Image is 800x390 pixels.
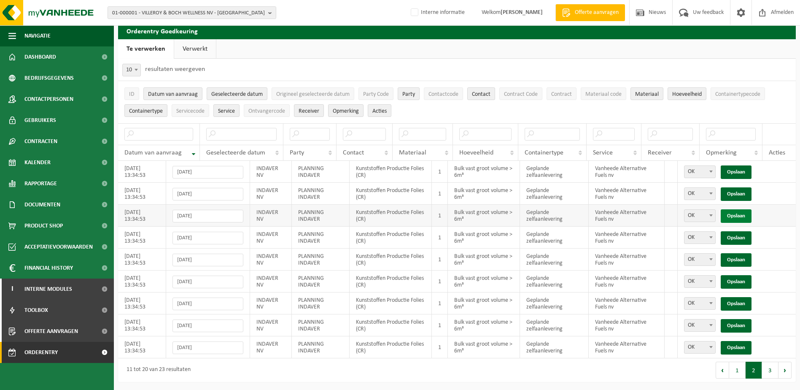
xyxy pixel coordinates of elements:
td: INDAVER NV [250,314,292,336]
button: Contract CodeContract Code: Activate to sort [499,87,542,100]
td: [DATE] 13:34:53 [118,336,166,358]
td: Vanheede Alternative Fuels nv [589,314,665,336]
td: Geplande zelfaanlevering [520,161,589,183]
span: Dashboard [24,46,56,68]
strong: [PERSON_NAME] [501,9,543,16]
td: Geplande zelfaanlevering [520,227,589,249]
button: Materiaal codeMateriaal code: Activate to sort [581,87,626,100]
span: Materiaal code [585,91,622,97]
button: Previous [716,362,729,379]
a: Opslaan [721,253,752,267]
button: Datum van aanvraagDatum van aanvraag: Activate to remove sorting [143,87,202,100]
span: Materiaal [635,91,659,97]
span: Opmerking [333,108,359,114]
span: 10 [122,64,141,76]
span: OK [684,210,715,222]
span: Contracten [24,131,57,152]
button: IDID: Activate to sort [124,87,139,100]
span: Contract [551,91,572,97]
span: Offerte aanvragen [573,8,621,17]
td: Vanheede Alternative Fuels nv [589,161,665,183]
button: 01-000001 - VILLEROY & BOCH WELLNESS NV - [GEOGRAPHIC_DATA] [108,6,276,19]
span: Gebruikers [24,110,56,131]
td: [DATE] 13:34:53 [118,205,166,227]
td: Kunststoffen Productie Folies (CR) [350,161,432,183]
span: Offerte aanvragen [24,321,78,342]
span: Interne modules [24,279,72,300]
span: Documenten [24,194,60,215]
td: PLANNING INDAVER [292,336,349,358]
span: OK [684,275,716,288]
td: Geplande zelfaanlevering [520,292,589,314]
button: ServiceService: Activate to sort [213,104,240,117]
a: Opslaan [721,187,752,201]
span: Receiver [648,149,672,156]
span: OK [684,320,715,331]
span: Orderentry Goedkeuring [24,342,95,363]
td: Vanheede Alternative Fuels nv [589,336,665,358]
button: ContactContact: Activate to sort [467,87,495,100]
td: [DATE] 13:34:53 [118,271,166,292]
td: PLANNING INDAVER [292,183,349,205]
span: OK [684,166,715,178]
td: INDAVER NV [250,249,292,271]
td: INDAVER NV [250,336,292,358]
td: Vanheede Alternative Fuels nv [589,271,665,292]
td: Bulk vast groot volume > 6m³ [448,249,520,271]
td: [DATE] 13:34:53 [118,314,166,336]
span: Containertypecode [715,91,760,97]
button: ContainertypeContainertype: Activate to sort [124,104,167,117]
span: Materiaal [399,149,426,156]
span: OK [684,187,716,200]
a: Opslaan [721,231,752,245]
div: 11 tot 20 van 23 resultaten [122,363,191,378]
td: PLANNING INDAVER [292,161,349,183]
span: Bedrijfsgegevens [24,68,74,89]
td: Geplande zelfaanlevering [520,314,589,336]
button: ServicecodeServicecode: Activate to sort [172,104,209,117]
span: Hoeveelheid [459,149,493,156]
td: [DATE] 13:34:53 [118,292,166,314]
span: OK [684,165,716,178]
td: Kunststoffen Productie Folies (CR) [350,314,432,336]
span: OK [684,231,716,244]
span: Receiver [299,108,319,114]
a: Opslaan [721,341,752,355]
td: Bulk vast groot volume > 6m³ [448,314,520,336]
a: Opslaan [721,209,752,223]
span: OK [684,188,715,200]
button: 3 [762,362,778,379]
span: Kalender [24,152,51,173]
button: ContractContract: Activate to sort [547,87,576,100]
button: PartyParty: Activate to sort [398,87,420,100]
span: Acties [769,149,785,156]
button: OpmerkingOpmerking: Activate to sort [328,104,364,117]
span: Party Code [363,91,389,97]
td: INDAVER NV [250,205,292,227]
td: Kunststoffen Productie Folies (CR) [350,292,432,314]
button: Party CodeParty Code: Activate to sort [358,87,393,100]
td: [DATE] 13:34:53 [118,161,166,183]
button: Origineel geselecteerde datumOrigineel geselecteerde datum: Activate to sort [272,87,354,100]
td: Bulk vast groot volume > 6m³ [448,292,520,314]
td: Vanheede Alternative Fuels nv [589,249,665,271]
span: Geselecteerde datum [211,91,263,97]
td: INDAVER NV [250,292,292,314]
span: Financial History [24,257,73,279]
span: Datum van aanvraag [124,149,182,156]
button: HoeveelheidHoeveelheid: Activate to sort [668,87,706,100]
td: Bulk vast groot volume > 6m³ [448,336,520,358]
span: Containertype [129,108,163,114]
td: 1 [432,227,448,249]
span: Contactpersonen [24,89,73,110]
td: Geplande zelfaanlevering [520,183,589,205]
span: OK [684,254,715,265]
td: PLANNING INDAVER [292,292,349,314]
td: 1 [432,336,448,358]
a: Opslaan [721,319,752,333]
span: OK [684,209,716,222]
span: Hoeveelheid [672,91,702,97]
td: 1 [432,249,448,271]
span: I [8,279,16,300]
td: PLANNING INDAVER [292,314,349,336]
